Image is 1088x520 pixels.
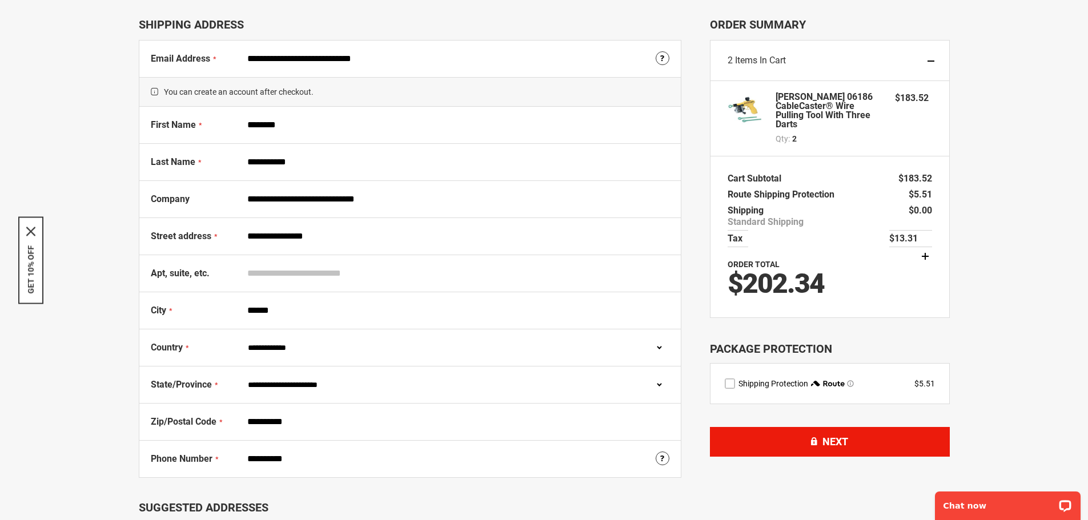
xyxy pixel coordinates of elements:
[728,205,764,216] span: Shipping
[710,427,950,457] button: Next
[728,55,733,66] span: 2
[735,55,786,66] span: Items in Cart
[710,18,950,31] span: Order Summary
[710,341,950,357] div: Package Protection
[909,205,932,216] span: $0.00
[728,230,748,247] th: Tax
[26,227,35,236] svg: close icon
[895,92,929,103] span: $183.52
[151,231,211,241] span: Street address
[151,453,212,464] span: Phone Number
[151,119,196,130] span: First Name
[26,245,35,293] button: GET 10% OFF
[914,378,935,389] div: $5.51
[889,233,932,244] span: $13.31
[26,227,35,236] button: Close
[738,379,808,388] span: Shipping Protection
[151,194,190,204] span: Company
[151,268,210,279] span: Apt, suite, etc.
[725,378,935,389] div: route shipping protection selector element
[728,171,787,187] th: Cart Subtotal
[928,484,1088,520] iframe: LiveChat chat widget
[792,133,797,144] span: 2
[728,260,780,269] strong: Order Total
[776,134,788,143] span: Qty
[898,173,932,184] span: $183.52
[151,53,210,64] span: Email Address
[728,92,762,127] img: GREENLEE 06186 CableCaster® Wire Pulling Tool with Three Darts
[728,267,824,300] span: $202.34
[139,77,681,107] span: You can create an account after checkout.
[776,92,884,129] strong: [PERSON_NAME] 06186 CableCaster® Wire Pulling Tool with Three Darts
[909,189,932,200] span: $5.51
[151,156,195,167] span: Last Name
[728,187,840,203] th: Route Shipping Protection
[151,379,212,390] span: State/Province
[728,216,804,228] span: Standard Shipping
[847,380,854,387] span: Learn more
[151,342,183,353] span: Country
[139,18,681,31] div: Shipping Address
[822,436,848,448] span: Next
[151,305,166,316] span: City
[139,501,681,514] div: Suggested Addresses
[151,416,216,427] span: Zip/Postal Code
